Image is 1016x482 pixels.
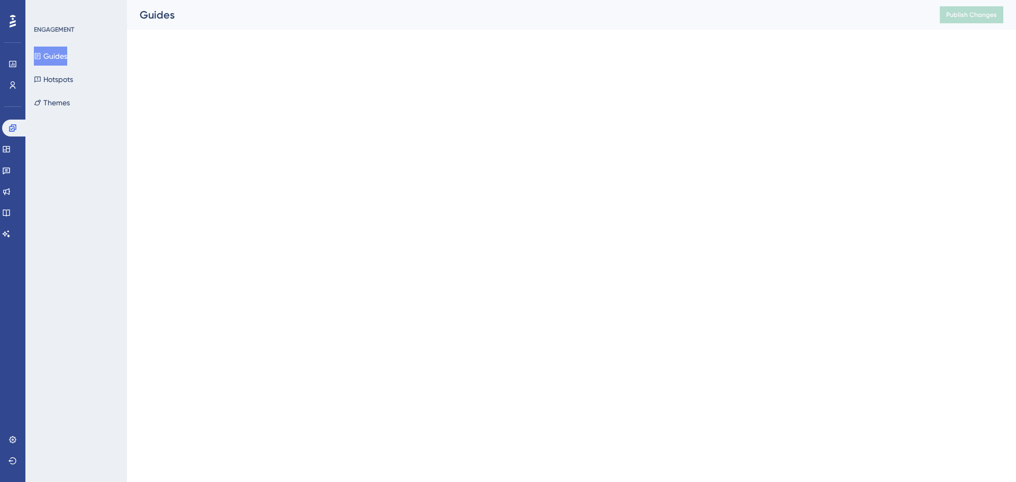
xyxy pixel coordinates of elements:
[34,25,74,34] div: ENGAGEMENT
[140,7,913,22] div: Guides
[34,47,67,66] button: Guides
[946,11,997,19] span: Publish Changes
[940,6,1003,23] button: Publish Changes
[34,70,73,89] button: Hotspots
[34,93,70,112] button: Themes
